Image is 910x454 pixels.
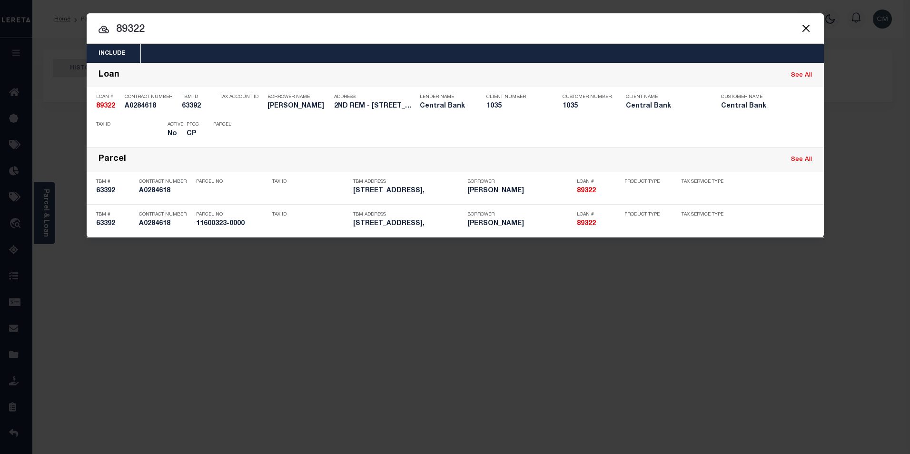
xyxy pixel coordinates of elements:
[139,220,191,228] h5: A0284618
[96,94,120,100] p: Loan #
[420,94,472,100] p: Lender Name
[139,187,191,195] h5: A0284618
[791,157,812,163] a: See All
[563,102,610,110] h5: 1035
[99,154,126,165] div: Parcel
[624,179,667,185] p: Product Type
[577,188,596,194] strong: 89322
[353,187,463,195] h5: 127 WEST STATE STREET WI,
[577,220,596,227] strong: 89322
[182,102,215,110] h5: 63392
[272,212,348,217] p: Tax ID
[353,179,463,185] p: TBM Address
[139,179,191,185] p: Contract Number
[182,94,215,100] p: TBM ID
[99,70,119,81] div: Loan
[96,179,134,185] p: TBM #
[577,187,620,195] h5: 89322
[577,220,620,228] h5: 89322
[96,220,134,228] h5: 63392
[624,212,667,217] p: Product Type
[220,94,263,100] p: Tax Account ID
[334,102,415,110] h5: 2ND REM - 127 WEST STATE STREET
[168,130,182,138] h5: No
[486,94,548,100] p: Client Number
[187,130,199,138] h5: CP
[96,103,115,109] strong: 89322
[87,21,824,38] input: Start typing...
[682,212,724,217] p: Tax Service Type
[267,102,329,110] h5: BRENT LIGGETT
[682,179,724,185] p: Tax Service Type
[577,179,620,185] p: Loan #
[353,212,463,217] p: TBM Address
[267,94,329,100] p: Borrower Name
[626,102,707,110] h5: Central Bank
[791,72,812,79] a: See All
[721,94,802,100] p: Customer Name
[334,94,415,100] p: Address
[168,122,183,128] p: Active
[563,94,612,100] p: Customer Number
[467,179,572,185] p: Borrower
[96,102,120,110] h5: 89322
[272,179,348,185] p: Tax ID
[467,220,572,228] h5: BRENT A LIGGETT
[125,94,177,100] p: Contract Number
[96,122,163,128] p: Tax ID
[467,187,572,195] h5: BRENT A LIGGETT
[486,102,548,110] h5: 1035
[577,212,620,217] p: Loan #
[800,22,812,34] button: Close
[626,94,707,100] p: Client Name
[87,44,137,63] button: Include
[96,212,134,217] p: TBM #
[353,220,463,228] h5: 127 WEST STATE STREET WI,
[420,102,472,110] h5: Central Bank
[139,212,191,217] p: Contract Number
[467,212,572,217] p: Borrower
[196,212,267,217] p: Parcel No
[187,122,199,128] p: PPCC
[196,179,267,185] p: Parcel No
[721,102,802,110] h5: Central Bank
[96,187,134,195] h5: 63392
[213,122,256,128] p: Parcel
[125,102,177,110] h5: A0284618
[196,220,267,228] h5: 11600323-0000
